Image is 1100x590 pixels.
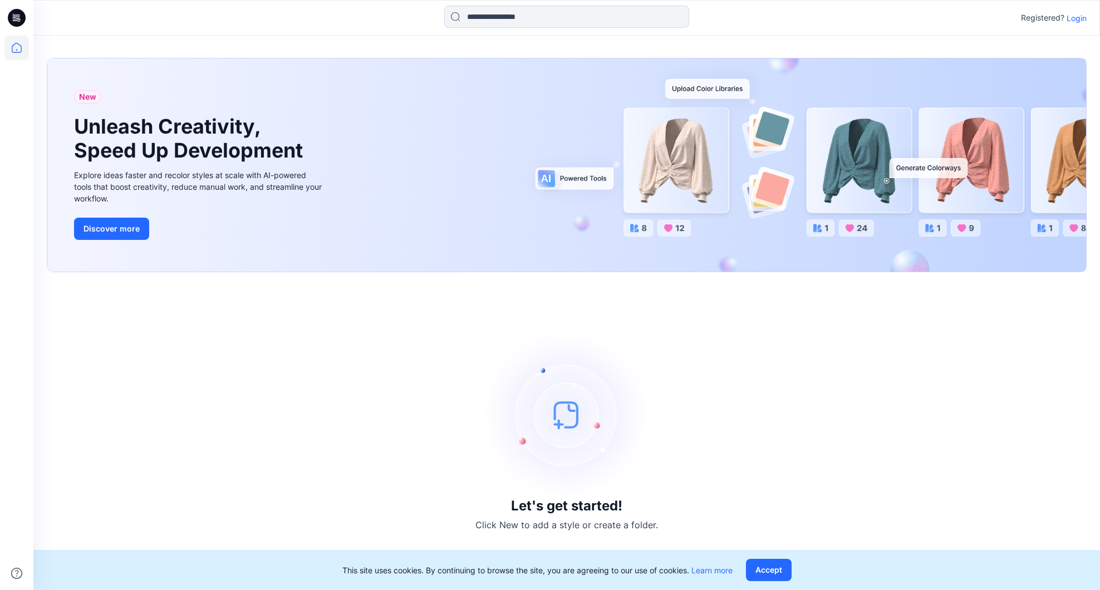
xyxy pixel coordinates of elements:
[74,218,325,240] a: Discover more
[511,498,622,514] h3: Let's get started!
[475,518,658,532] p: Click New to add a style or create a folder.
[1067,12,1087,24] p: Login
[691,566,733,575] a: Learn more
[74,169,325,204] div: Explore ideas faster and recolor styles at scale with AI-powered tools that boost creativity, red...
[1021,11,1064,24] p: Registered?
[342,564,733,576] p: This site uses cookies. By continuing to browse the site, you are agreeing to our use of cookies.
[74,218,149,240] button: Discover more
[483,331,650,498] img: empty-state-image.svg
[74,115,308,163] h1: Unleash Creativity, Speed Up Development
[79,90,96,104] span: New
[746,559,792,581] button: Accept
